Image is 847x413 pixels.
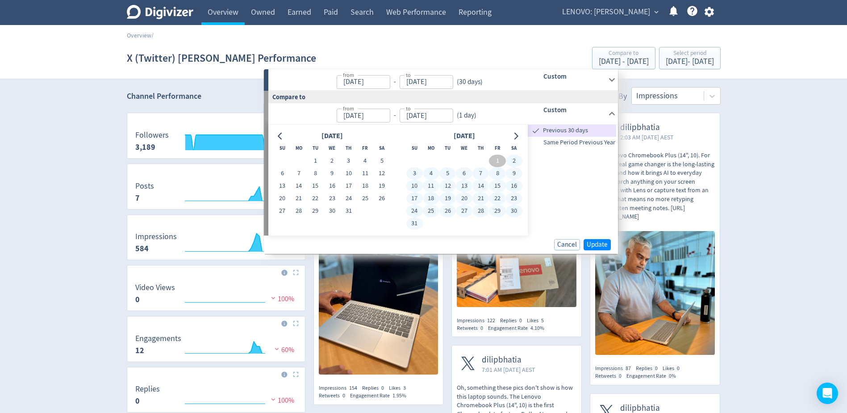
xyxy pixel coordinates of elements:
span: dilipbhatia [620,122,674,133]
button: 22 [489,192,505,205]
span: 0 [655,365,658,372]
span: 154 [349,384,357,392]
button: Go to previous month [274,130,287,142]
button: 17 [406,192,423,205]
div: Likes [527,317,549,324]
dt: Posts [135,181,154,191]
img: negative-performance.svg [269,295,278,301]
span: 0 [677,365,680,372]
strong: 584 [135,243,149,254]
strong: 12 [135,345,144,356]
label: from [343,105,354,112]
p: The Lenovo Chromebook Plus (14", 10). For me, the real game changer is the long-lasting battery a... [595,151,715,221]
button: 5 [439,167,456,180]
span: 4.10% [530,324,544,332]
button: 4 [357,155,373,167]
svg: Followers 3,189 [131,131,301,155]
button: 7 [472,167,489,180]
div: Select period [666,50,714,58]
div: Engagement Rate [488,324,549,332]
a: dilipbhatia2:03 AM [DATE] AESTThe Lenovo Chromebook Plus (14", 10). For me, the real game changer... [590,113,720,358]
th: Wednesday [456,142,472,155]
button: 25 [357,192,373,205]
th: Thursday [340,142,357,155]
th: Friday [357,142,373,155]
div: Replies [500,317,527,324]
button: 8 [307,167,324,180]
button: 1 [489,155,505,167]
button: 13 [456,180,472,192]
strong: 0 [135,396,140,406]
button: 6 [274,167,291,180]
div: Engagement Rate [626,372,681,380]
button: 29 [307,205,324,217]
div: Open Intercom Messenger [817,383,838,404]
span: 122 [487,317,495,324]
svg: Replies 0 [131,385,301,409]
img: negative-performance.svg [269,396,278,403]
span: / [151,31,154,39]
span: 0 [619,372,622,379]
button: 27 [456,205,472,217]
button: 22 [307,192,324,205]
button: 6 [456,167,472,180]
button: Select period[DATE]- [DATE] [659,47,721,69]
label: to [406,71,411,79]
span: Previous 30 days [541,126,616,135]
div: Retweets [457,324,488,332]
span: expand_more [652,8,660,16]
img: Placeholder [293,320,299,326]
img: Placeholder [293,270,299,275]
button: 15 [489,180,505,192]
dt: Replies [135,384,160,394]
h1: X (Twitter) [PERSON_NAME] Performance [127,44,316,72]
button: 17 [340,180,357,192]
button: 19 [439,192,456,205]
span: Update [587,241,608,248]
img: negative-performance.svg [272,346,281,352]
span: 0% [669,372,676,379]
button: 27 [274,205,291,217]
dt: Video Views [135,282,175,293]
span: 87 [626,365,631,372]
button: 15 [307,180,324,192]
dt: Followers [135,130,169,140]
button: 9 [506,167,522,180]
svg: Impressions 584 [131,232,301,256]
label: from [343,71,354,79]
div: [DATE] [451,130,478,142]
div: Retweets [595,372,626,380]
button: 29 [489,205,505,217]
button: 16 [324,180,340,192]
div: [DATE] - [DATE] [599,58,649,66]
div: Likes [389,384,411,392]
button: 18 [423,192,439,205]
span: 1.95% [392,392,406,399]
div: Replies [362,384,389,392]
div: ( 30 days ) [453,77,486,87]
span: 7:01 AM [DATE] AEST [482,365,535,374]
div: Replies [636,365,663,372]
button: 20 [456,192,472,205]
button: 31 [406,217,423,230]
button: 11 [423,180,439,192]
button: 28 [291,205,307,217]
h6: Custom [543,105,605,115]
button: LENOVO: [PERSON_NAME] [559,5,661,19]
dt: Engagements [135,333,181,344]
div: Impressions [595,365,636,372]
span: dilipbhatia [482,355,535,365]
a: Overview [127,31,151,39]
span: 100% [269,295,294,303]
button: 23 [506,192,522,205]
button: 26 [374,192,390,205]
button: 2 [506,155,522,167]
span: 5 [541,317,544,324]
button: 13 [274,180,291,192]
span: 0 [342,392,345,399]
svg: Engagements 12 [131,334,301,358]
button: 23 [324,192,340,205]
div: Previous 30 days [528,125,616,137]
span: 0 [519,317,522,324]
span: 0 [480,324,483,332]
